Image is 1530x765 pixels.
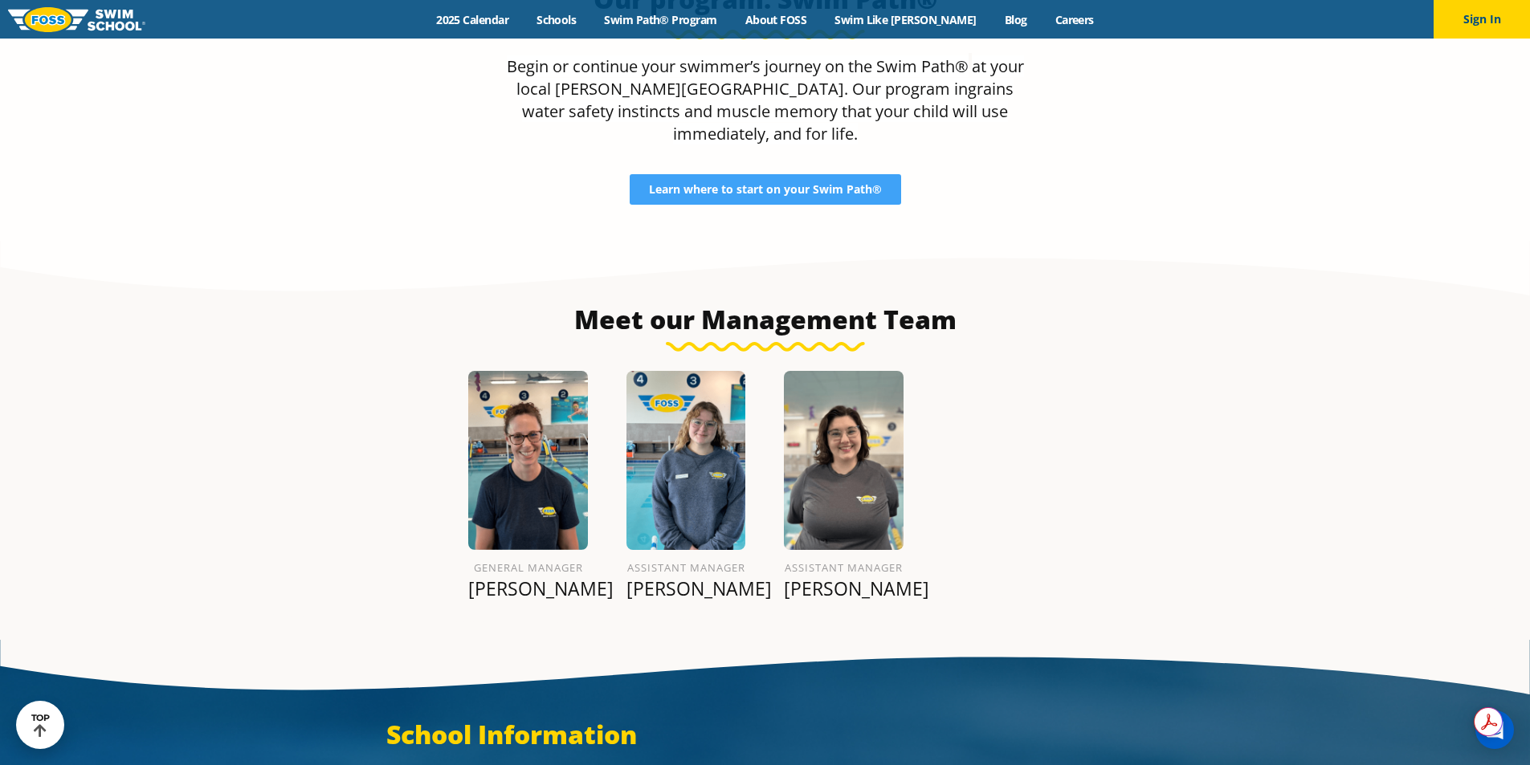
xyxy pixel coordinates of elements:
span: Learn where to start on your Swim Path® [649,184,882,195]
a: About FOSS [731,12,821,27]
a: Learn where to start on your Swim Path® [630,174,901,205]
img: Madysen-Miller.png [626,371,746,550]
h6: General Manager [468,558,588,577]
a: Swim Like [PERSON_NAME] [821,12,991,27]
h6: Assistant Manager [626,558,746,577]
img: Leann-Greuel.png [468,371,588,550]
div: TOP [31,713,50,738]
span: at your local [PERSON_NAME][GEOGRAPHIC_DATA]. Our program ingrains water safety instincts and mus... [516,55,1024,144]
img: FOSS Swim School Logo [8,7,145,32]
a: Schools [523,12,590,27]
a: 2025 Calendar [422,12,523,27]
h3: School Information [386,718,1144,751]
a: Careers [1041,12,1108,27]
p: [PERSON_NAME] [468,577,588,600]
h6: Assistant Manager [784,558,904,577]
a: Swim Path® Program [590,12,731,27]
p: [PERSON_NAME] [784,577,904,600]
h3: Meet our Management Team [386,303,1144,336]
img: Morgan-Kasten.png [784,371,904,550]
a: Blog [990,12,1041,27]
p: [PERSON_NAME] [626,577,746,600]
span: Begin or continue your swimmer’s journey on the Swim Path® [507,55,969,77]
